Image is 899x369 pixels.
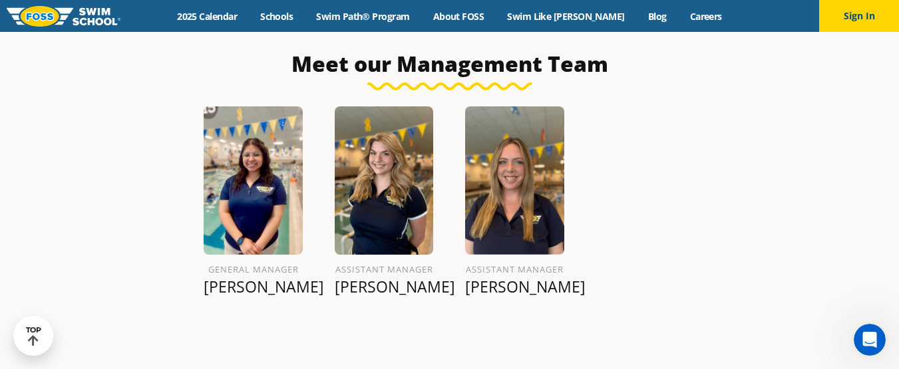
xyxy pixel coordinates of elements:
h3: Meet our Management Team [136,51,764,77]
a: 2025 Calendar [166,10,249,23]
a: Blog [636,10,678,23]
a: Swim Like [PERSON_NAME] [496,10,637,23]
p: [PERSON_NAME] [335,277,434,296]
p: [PERSON_NAME] [465,277,564,296]
p: [PERSON_NAME] [204,277,303,296]
img: Betsy-Figueroa.png [204,106,303,255]
h6: Assistant Manager [335,261,434,277]
a: Schools [249,10,305,23]
img: Taylor-Kinkead.png [335,106,434,255]
iframe: Intercom live chat [854,324,886,356]
a: About FOSS [421,10,496,23]
h6: General Manager [204,261,303,277]
div: TOP [26,326,41,346]
a: Careers [678,10,733,23]
img: FOSS Swim School Logo [7,6,120,27]
a: Swim Path® Program [305,10,421,23]
img: Lauren-Crowley-1.png [465,106,564,255]
h6: Assistant Manager [465,261,564,277]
